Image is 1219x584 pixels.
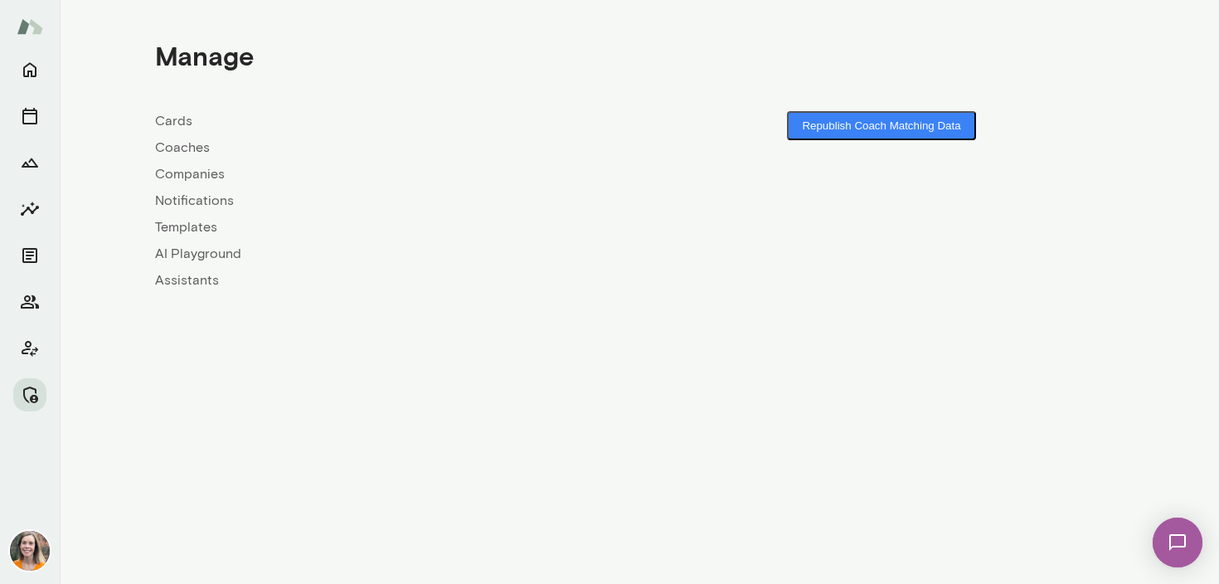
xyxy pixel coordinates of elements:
img: Mento [17,11,43,42]
button: Client app [13,332,46,365]
button: Republish Coach Matching Data [787,111,975,140]
a: Notifications [155,191,639,211]
a: Coaches [155,138,639,158]
a: Assistants [155,270,639,290]
button: Documents [13,239,46,272]
a: Companies [155,164,639,184]
button: Home [13,53,46,86]
a: Cards [155,111,639,131]
h4: Manage [155,40,254,71]
a: Templates [155,217,639,237]
button: Members [13,285,46,319]
img: Carrie Kelly [10,531,50,571]
button: Manage [13,378,46,411]
button: Insights [13,192,46,226]
button: Growth Plan [13,146,46,179]
button: Sessions [13,100,46,133]
a: AI Playground [155,244,639,264]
